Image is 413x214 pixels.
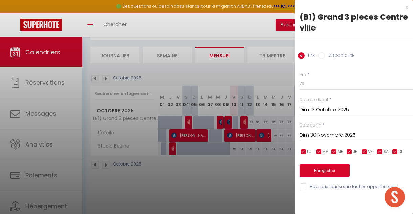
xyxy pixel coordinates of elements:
[353,149,357,155] span: JE
[322,149,328,155] span: MA
[295,3,408,12] div: x
[385,187,405,207] div: Ouvrir le chat
[325,52,354,60] label: Disponibilité
[305,52,315,60] label: Prix
[300,12,408,33] div: (B1) Grand 3 pieces Centre ville
[398,149,402,155] span: DI
[338,149,343,155] span: ME
[307,149,311,155] span: LU
[300,164,350,177] button: Enregistrer
[300,97,328,103] label: Date de début
[300,122,321,129] label: Date de fin
[300,72,306,78] label: Prix
[383,149,389,155] span: SA
[368,149,373,155] span: VE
